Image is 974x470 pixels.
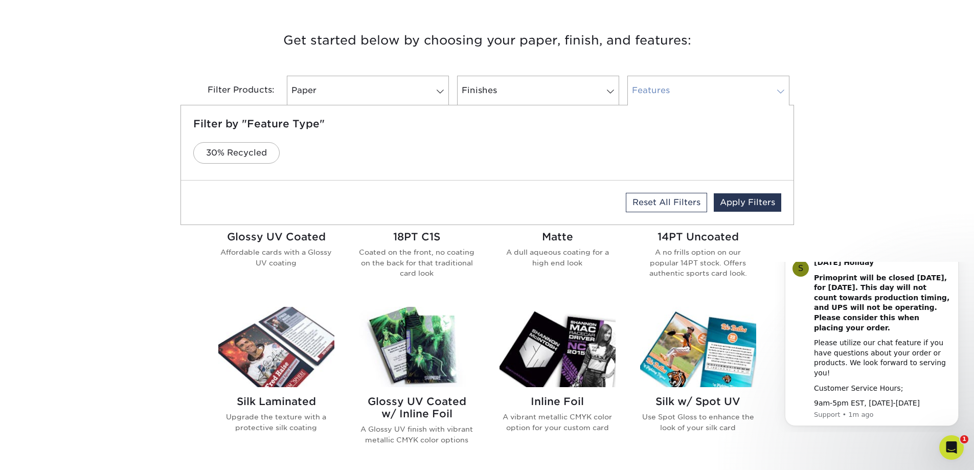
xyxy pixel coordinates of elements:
[359,307,475,461] a: Glossy UV Coated w/ Inline Foil Trading Cards Glossy UV Coated w/ Inline Foil A Glossy UV finish ...
[3,439,87,466] iframe: Google Customer Reviews
[640,307,756,387] img: Silk w/ Spot UV Trading Cards
[457,76,619,105] a: Finishes
[193,142,280,164] a: 30% Recycled
[939,435,964,460] iframe: Intercom live chat
[769,262,974,432] iframe: Intercom notifications message
[626,193,707,212] a: Reset All Filters
[640,307,756,461] a: Silk w/ Spot UV Trading Cards Silk w/ Spot UV Use Spot Gloss to enhance the look of your silk card
[500,247,616,268] p: A dull aqueous coating for a high end look
[218,247,334,268] p: Affordable cards with a Glossy UV coating
[180,76,283,105] div: Filter Products:
[500,307,616,461] a: Inline Foil Trading Cards Inline Foil A vibrant metallic CMYK color option for your custom card
[359,424,475,445] p: A Glossy UV finish with vibrant metallic CMYK color options
[287,76,449,105] a: Paper
[218,395,334,408] h2: Silk Laminated
[640,231,756,243] h2: 14PT Uncoated
[714,193,781,212] a: Apply Filters
[44,148,182,158] p: Message from Support, sent 1m ago
[640,395,756,408] h2: Silk w/ Spot UV
[44,76,182,116] div: Please utilize our chat feature if you have questions about your order or products. We look forwa...
[500,231,616,243] h2: Matte
[627,76,789,105] a: Features
[218,307,334,461] a: Silk Laminated Trading Cards Silk Laminated Upgrade the texture with a protective silk coating
[500,412,616,433] p: A vibrant metallic CMYK color option for your custom card
[193,118,781,130] h5: Filter by "Feature Type"
[960,435,968,443] span: 1
[218,307,334,387] img: Silk Laminated Trading Cards
[640,412,756,433] p: Use Spot Gloss to enhance the look of your silk card
[218,412,334,433] p: Upgrade the texture with a protective silk coating
[218,231,334,243] h2: Glossy UV Coated
[44,137,182,147] div: 9am-5pm EST, [DATE]-[DATE]
[44,12,180,70] b: Primoprint will be closed [DATE], for [DATE]. This day will not count towards production timing, ...
[500,307,616,387] img: Inline Foil Trading Cards
[359,247,475,278] p: Coated on the front, no coating on the back for that traditional card look
[44,122,182,132] div: Customer Service Hours;
[640,247,756,278] p: A no frills option on our popular 14PT stock. Offers authentic sports card look.
[188,17,786,63] h3: Get started below by choosing your paper, finish, and features:
[500,395,616,408] h2: Inline Foil
[359,231,475,243] h2: 18PT C1S
[359,307,475,387] img: Glossy UV Coated w/ Inline Foil Trading Cards
[359,395,475,420] h2: Glossy UV Coated w/ Inline Foil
